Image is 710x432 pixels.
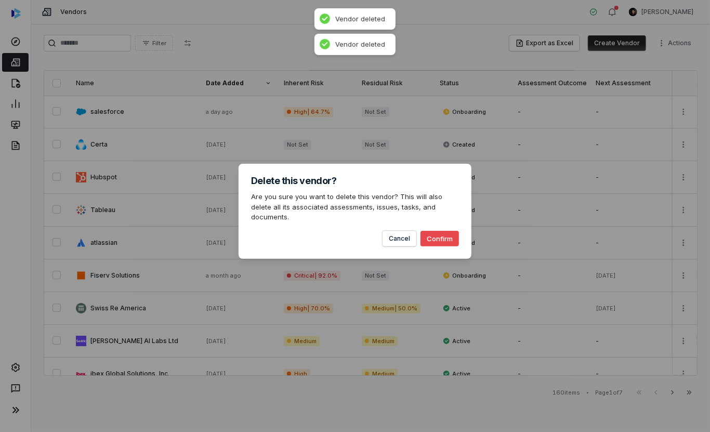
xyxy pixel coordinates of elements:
button: Cancel [383,231,416,246]
h2: Delete this vendor? [251,176,459,186]
p: Are you sure you want to delete this vendor? This will also delete all its associated assessments... [251,192,459,222]
div: Vendor deleted [335,15,385,23]
button: Confirm [420,231,459,246]
div: Vendor deleted [335,40,385,49]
